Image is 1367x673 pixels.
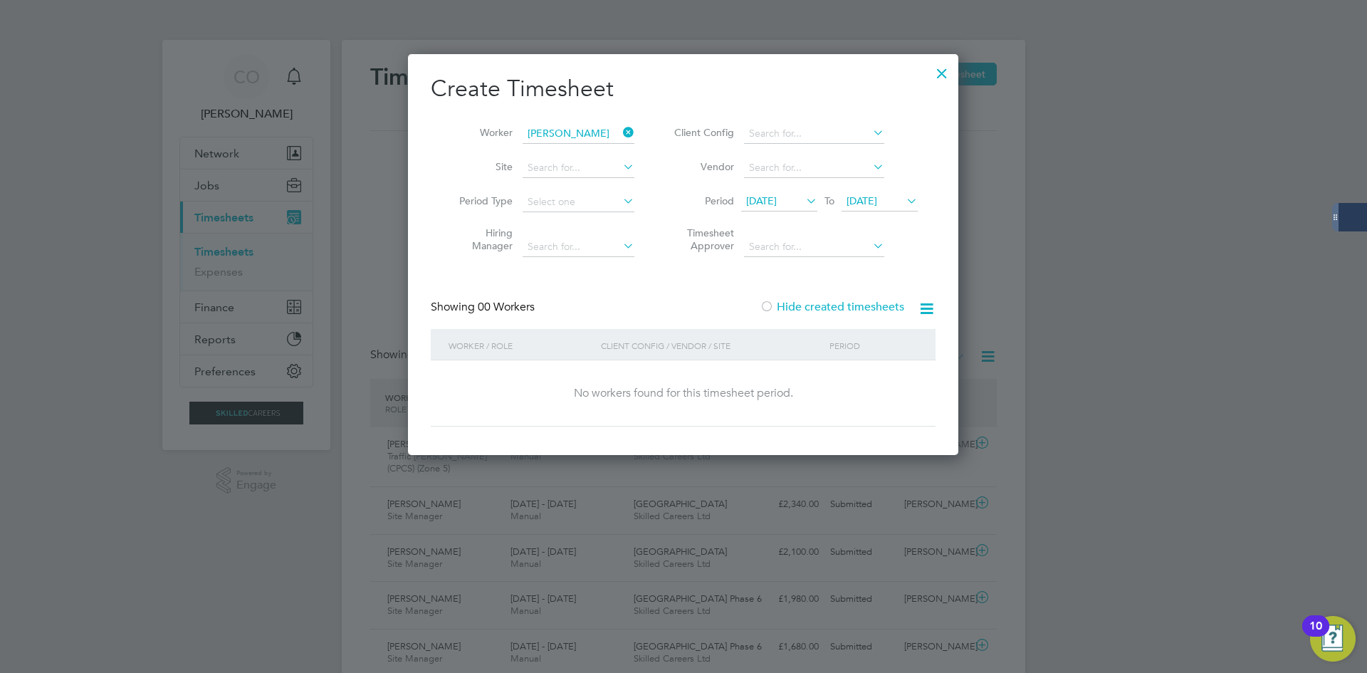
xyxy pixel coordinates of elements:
[847,194,877,207] span: [DATE]
[523,192,634,212] input: Select one
[523,237,634,257] input: Search for...
[670,126,734,139] label: Client Config
[597,329,826,362] div: Client Config / Vendor / Site
[820,192,839,210] span: To
[746,194,777,207] span: [DATE]
[744,158,884,178] input: Search for...
[449,160,513,173] label: Site
[431,300,538,315] div: Showing
[670,226,734,252] label: Timesheet Approver
[431,74,936,104] h2: Create Timesheet
[744,124,884,144] input: Search for...
[670,194,734,207] label: Period
[523,124,634,144] input: Search for...
[445,386,921,401] div: No workers found for this timesheet period.
[1310,616,1356,662] button: Open Resource Center, 10 new notifications
[449,194,513,207] label: Period Type
[449,226,513,252] label: Hiring Manager
[670,160,734,173] label: Vendor
[449,126,513,139] label: Worker
[445,329,597,362] div: Worker / Role
[478,300,535,314] span: 00 Workers
[826,329,921,362] div: Period
[1309,626,1322,645] div: 10
[744,237,884,257] input: Search for...
[523,158,634,178] input: Search for...
[760,300,904,314] label: Hide created timesheets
